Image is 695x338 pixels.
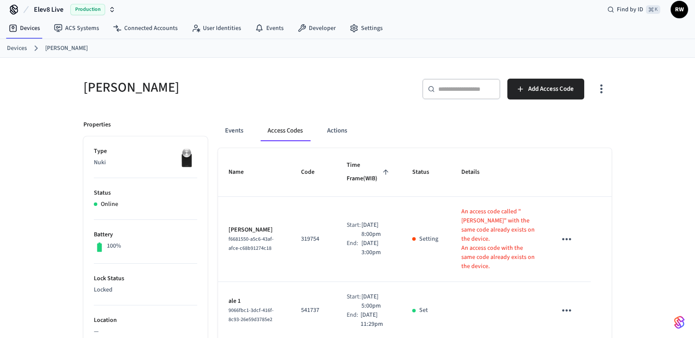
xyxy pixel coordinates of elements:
[361,292,391,311] p: [DATE] 5:00pm
[70,4,105,15] span: Production
[175,147,197,169] img: Nuki Smart Lock 3.0 Pro Black, Front
[361,239,391,257] p: [DATE] 3:00pm
[83,79,342,96] h5: [PERSON_NAME]
[101,200,118,209] p: Online
[94,147,197,156] p: Type
[228,307,274,323] span: 9066fbc1-3dcf-416f-8c93-26e59d3785e2
[600,2,667,17] div: Find by ID⌘ K
[228,297,280,306] p: ale 1
[347,292,361,311] div: Start:
[248,20,291,36] a: Events
[507,79,584,99] button: Add Access Code
[261,120,310,141] button: Access Codes
[94,274,197,283] p: Lock Status
[47,20,106,36] a: ACS Systems
[412,166,440,179] span: Status
[94,189,197,198] p: Status
[671,1,688,18] button: RW
[301,235,326,244] p: 319754
[301,166,326,179] span: Code
[228,225,280,235] p: [PERSON_NAME]
[343,20,390,36] a: Settings
[218,120,250,141] button: Events
[419,235,438,244] p: Setting
[361,311,391,329] p: [DATE] 11:29pm
[45,44,88,53] a: [PERSON_NAME]
[94,316,197,325] p: Location
[646,5,660,14] span: ⌘ K
[228,235,274,252] span: f6681550-a5c6-43af-afce-c68b91274c18
[94,230,197,239] p: Battery
[674,315,685,329] img: SeamLogoGradient.69752ec5.svg
[83,120,111,129] p: Properties
[361,221,391,239] p: [DATE] 8:00pm
[94,285,197,295] p: Locked
[617,5,643,14] span: Find by ID
[347,159,391,186] span: Time Frame(WIB)
[461,166,491,179] span: Details
[94,327,197,336] p: —
[107,242,121,251] p: 100%
[461,207,535,244] p: An access code called "[PERSON_NAME]" with the same code already exists on the device.
[106,20,185,36] a: Connected Accounts
[419,306,428,315] p: Set
[94,158,197,167] p: Nuki
[461,244,535,271] p: An access code with the same code already exists on the device.
[301,306,326,315] p: 541737
[672,2,687,17] span: RW
[34,4,63,15] span: Elev8 Live
[291,20,343,36] a: Developer
[347,311,361,329] div: End:
[7,44,27,53] a: Devices
[218,120,612,141] div: ant example
[185,20,248,36] a: User Identities
[2,20,47,36] a: Devices
[320,120,354,141] button: Actions
[347,221,361,239] div: Start:
[228,166,255,179] span: Name
[347,239,361,257] div: End:
[528,83,574,95] span: Add Access Code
